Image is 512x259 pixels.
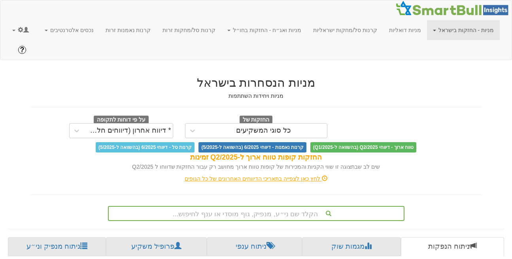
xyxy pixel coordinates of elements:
a: פרופיל משקיע [106,237,206,256]
img: Smartbull [395,0,512,16]
h2: מניות הנסחרות בישראל [31,76,482,89]
div: החזקות קופות טווח ארוך ל-Q2/2025 זמינות [31,152,482,163]
span: קרנות נאמנות - דיווחי 6/2025 (בהשוואה ל-5/2025) [198,142,306,152]
div: שים לב שבתצוגה זו שווי הקניות והמכירות של קופות טווח ארוך מחושב רק עבור החזקות שדווחו ל Q2/2025 [31,163,482,171]
a: קרנות סל/מחקות ישראליות [307,20,383,40]
span: קרנות סל - דיווחי 6/2025 (בהשוואה ל-5/2025) [96,142,195,152]
a: מגמות שוק [302,237,401,256]
a: מניות ואג״ח - החזקות בחו״ל [221,20,307,40]
a: ? [12,40,32,60]
a: קרנות סל/מחקות זרות [157,20,221,40]
a: ניתוח הנפקות [401,237,504,256]
a: מניות - החזקות בישראל [427,20,500,40]
span: החזקות של [240,116,273,124]
span: ? [20,46,25,54]
div: הקלד שם ני״ע, מנפיק, גוף מוסדי או ענף לחיפוש... [109,207,404,220]
a: מניות דואליות [383,20,427,40]
span: טווח ארוך - דיווחי Q2/2025 (בהשוואה ל-Q1/2025) [310,142,416,152]
div: לחץ כאן לצפייה בתאריכי הדיווחים האחרונים של כל הגופים [25,175,487,183]
span: על פי דוחות לתקופה [94,116,149,124]
a: קרנות נאמנות זרות [100,20,157,40]
h5: מניות ויחידות השתתפות [31,93,482,99]
a: ניתוח ענפי [207,237,302,256]
a: ניתוח מנפיק וני״ע [8,237,106,256]
div: * דיווח אחרון (דיווחים חלקיים) [86,127,171,135]
a: נכסים אלטרנטיבים [39,20,100,40]
div: כל סוגי המשקיעים [236,127,291,135]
